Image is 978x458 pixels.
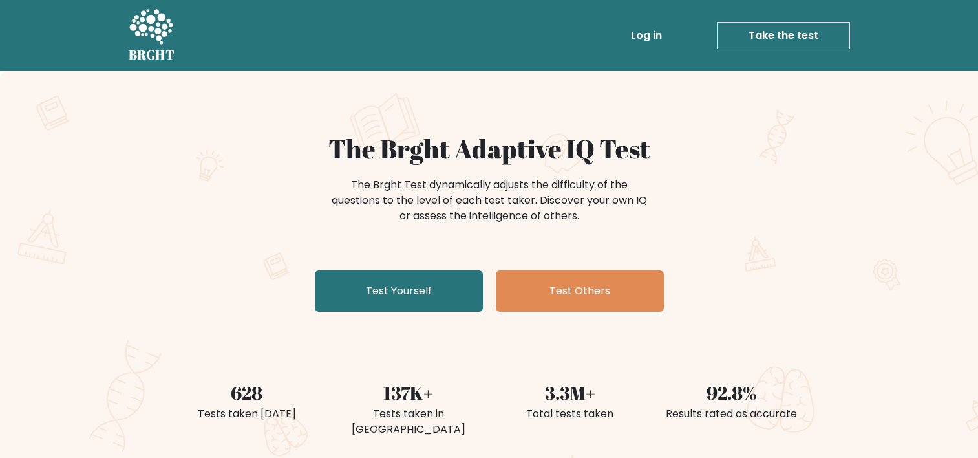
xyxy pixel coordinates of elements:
div: 628 [174,379,320,406]
div: 3.3M+ [497,379,643,406]
h1: The Brght Adaptive IQ Test [174,133,805,164]
a: Take the test [717,22,850,49]
div: 92.8% [659,379,805,406]
div: Tests taken in [GEOGRAPHIC_DATA] [335,406,482,437]
a: Test Yourself [315,270,483,312]
div: Results rated as accurate [659,406,805,422]
h5: BRGHT [129,47,175,63]
a: BRGHT [129,5,175,66]
div: Tests taken [DATE] [174,406,320,422]
a: Log in [626,23,667,49]
div: 137K+ [335,379,482,406]
div: Total tests taken [497,406,643,422]
a: Test Others [496,270,664,312]
div: The Brght Test dynamically adjusts the difficulty of the questions to the level of each test take... [328,177,651,224]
